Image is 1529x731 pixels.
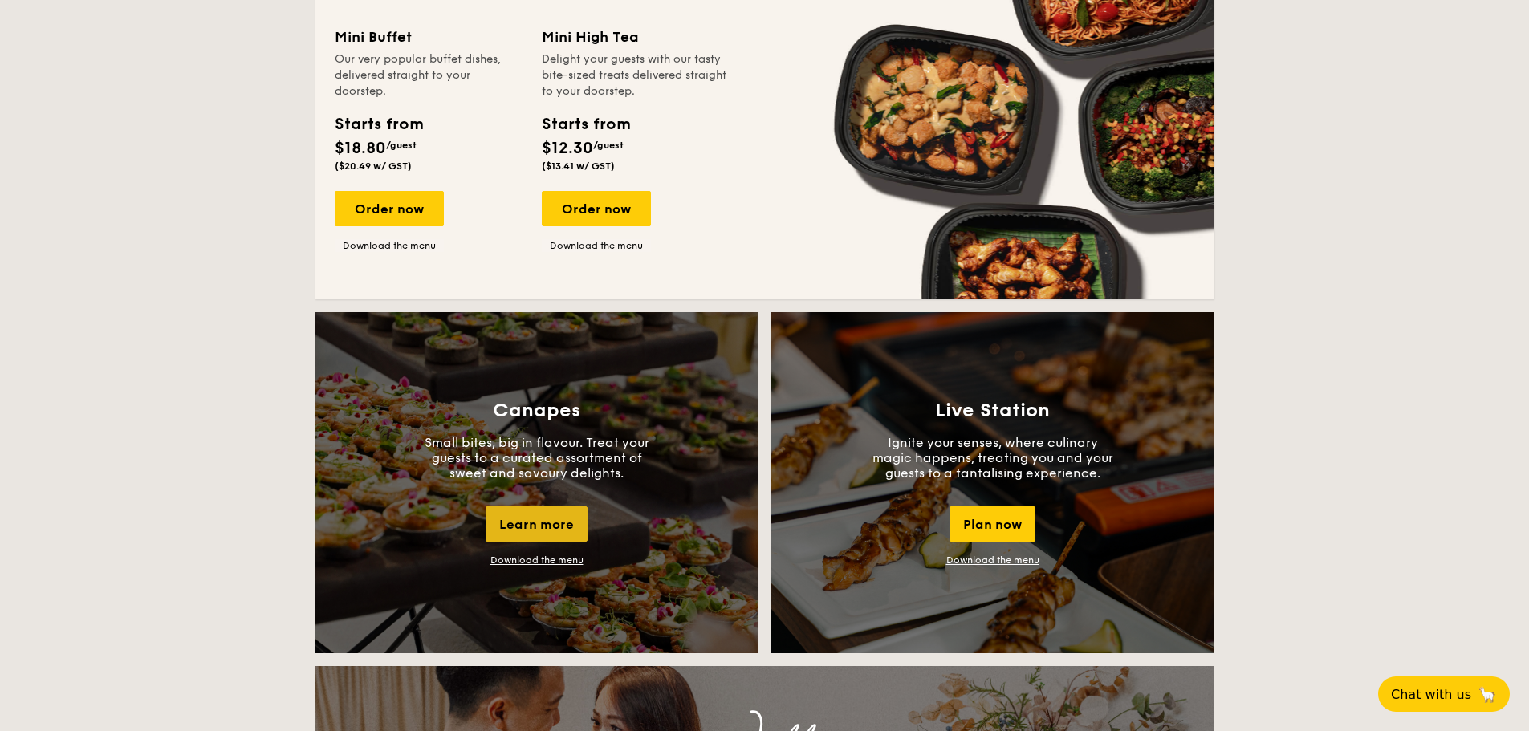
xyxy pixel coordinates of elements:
[542,160,615,172] span: ($13.41 w/ GST)
[417,435,657,481] p: Small bites, big in flavour. Treat your guests to a curated assortment of sweet and savoury delig...
[872,435,1113,481] p: Ignite your senses, where culinary magic happens, treating you and your guests to a tantalising e...
[493,400,580,422] h3: Canapes
[335,26,523,48] div: Mini Buffet
[950,506,1035,542] div: Plan now
[335,160,412,172] span: ($20.49 w/ GST)
[335,139,386,158] span: $18.80
[1378,676,1510,712] button: Chat with us🦙
[1478,685,1497,704] span: 🦙
[335,112,422,136] div: Starts from
[946,554,1039,566] a: Download the menu
[335,239,444,252] a: Download the menu
[542,139,593,158] span: $12.30
[486,506,588,542] div: Learn more
[335,191,444,226] div: Order now
[490,554,584,566] a: Download the menu
[542,26,730,48] div: Mini High Tea
[593,140,624,151] span: /guest
[542,51,730,99] div: Delight your guests with our tasty bite-sized treats delivered straight to your doorstep.
[542,239,651,252] a: Download the menu
[935,400,1050,422] h3: Live Station
[542,112,629,136] div: Starts from
[335,51,523,99] div: Our very popular buffet dishes, delivered straight to your doorstep.
[1391,687,1471,702] span: Chat with us
[542,191,651,226] div: Order now
[386,140,417,151] span: /guest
